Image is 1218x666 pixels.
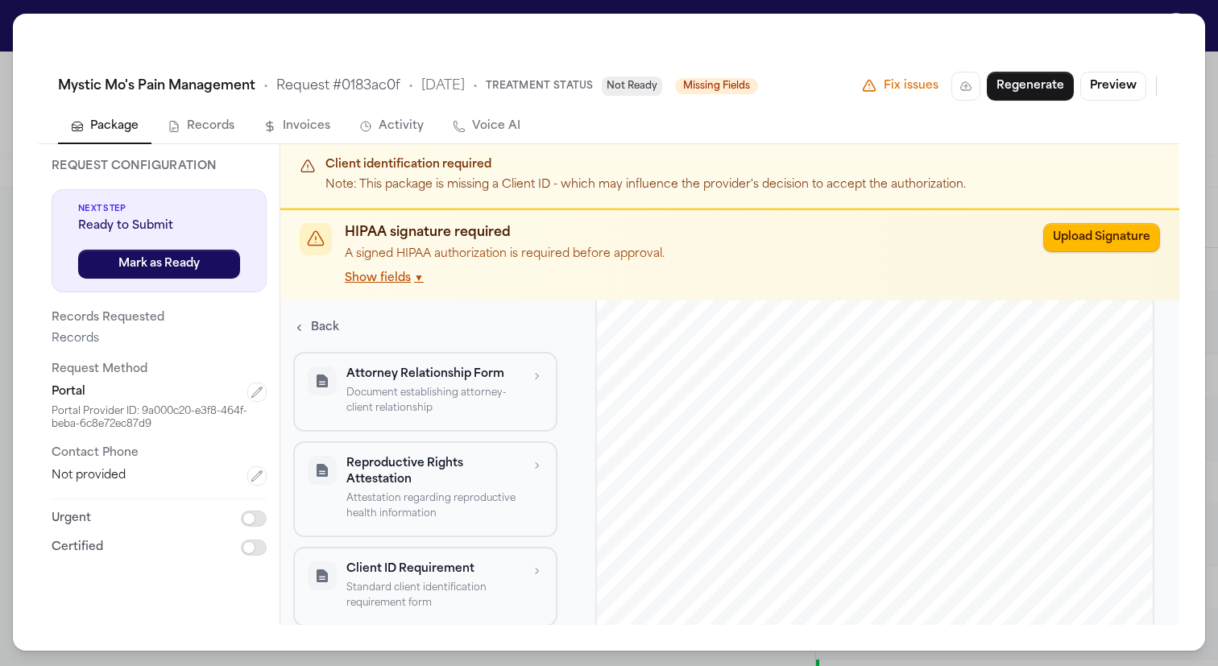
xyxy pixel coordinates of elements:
[346,581,520,612] p: Standard client identification requirement form
[720,397,750,408] span: Client:
[667,334,805,345] span: Mystic Mo's Pain Management
[821,486,1084,498] span: Health Information Technology for Economic and Clinical
[667,589,803,600] span: information; per the requireme
[52,384,85,400] span: Portal
[52,331,267,347] div: Records
[345,246,1030,264] p: A signed HIPAA authorization is required before approval.
[814,422,836,433] span: 2016
[846,422,877,433] span: Present
[667,563,1085,574] span: Please provide the records via electronic download, on a CD, thumb drive or via emailed
[739,486,817,498] span: (EHR), under the
[58,110,151,144] button: Package
[440,110,533,144] button: Voice AI
[918,576,922,587] span: -
[991,474,1085,485] span: complete Electronic
[803,422,811,433] span: 1,
[1082,537,1085,548] span: ;
[78,250,240,279] button: Mark as Ready
[884,78,938,94] span: Fix issues
[345,223,1030,242] p: HIPAA signature required
[667,321,756,332] span: Sent Via PORTAL:
[325,157,966,173] p: Client identification required
[486,80,594,93] span: Treatment Status
[602,77,662,96] span: Not Ready
[667,372,702,383] span: ATTN:
[293,352,557,432] button: Attorney Relationship FormDocument establishing attorney-client relationship
[864,537,1082,548] span: all of their records in an electronic format only
[52,468,126,484] span: Not provided
[767,397,851,408] span: [PERSON_NAME]
[155,110,247,144] button: Records
[667,449,689,460] span: Dear
[293,547,557,627] button: Client ID RequirementStandard client identification requirement form
[263,77,268,96] span: •
[667,347,768,358] span: [STREET_ADDRESS]
[667,614,963,625] span: Please be advised that I will agree pay the permitted reasonable cost
[690,449,727,460] span: Records
[703,372,906,383] span: Mystic Mo's Pain Management MEDICAL
[346,561,520,577] p: Client ID Requirement
[346,366,520,383] p: Attorney Relationship Form
[414,272,424,285] span: ▼
[293,441,557,537] button: Reproductive Rights AttestationAttestation regarding reproductive health information
[1043,223,1160,252] button: Upload Signature
[914,499,1084,511] span: requesting records does not involve a
[785,576,843,587] span: the quickest
[473,77,478,96] span: •
[251,110,343,144] button: Invoices
[752,499,770,511] span: Act.
[667,486,736,498] span: Health Record
[667,397,682,408] span: Re:
[52,444,267,463] p: Contact Phone
[667,576,712,587] span: hyperlink;
[78,218,240,234] span: Ready to Submit
[700,397,717,408] span: Our
[719,576,778,587] span: whichever is
[52,157,267,176] p: Request Configuration
[1080,72,1146,101] button: Preview
[964,576,997,587] span: method
[922,576,958,587] span: efficient
[52,405,267,431] div: Portal Provider ID: 9a000c20-e3f8-464f-beba-6c8e72ec87d9
[345,271,424,287] button: Show fields▼
[52,538,103,557] p: Certified
[421,77,465,96] span: [DATE]
[849,576,893,587] span: and most
[675,78,758,94] span: Missing Fields
[667,537,862,548] span: I am specifically requesting that you provide
[758,321,780,332] span: FAX
[276,77,400,96] span: Request # 0183ac0f
[802,589,945,600] span: nts of 45 CFR 164.524(c)(2)(ii).
[325,176,966,195] p: Note: This package is missing a Client ID - which may influence the provider's decision to accept...
[78,203,240,215] span: Next Step
[52,360,267,379] p: Request Method
[700,422,724,433] span: DOS:
[730,449,777,460] span: Custodian,
[900,576,918,587] span: cost
[774,499,911,511] span: The matter for which they are
[767,422,802,433] span: January
[963,614,967,625] span: -
[667,512,1011,523] span: complaint against you; however, your records may assist us in our evaluation.
[987,72,1074,101] button: Regenerate
[667,550,859,561] span: exported from their native format to PDF; i
[346,491,520,523] p: Attestation regarding reproductive health information
[346,386,520,417] p: Document establishing attorney-client relationship
[346,110,437,144] button: Activity
[667,474,992,485] span: Attached please find a signed request from [PERSON_NAME], for their
[859,550,1085,561] span: n which color entries have been preserved in color.
[346,456,520,488] p: Reproductive Rights Attestation
[311,320,339,336] span: Back
[52,509,91,528] p: Urgent
[909,372,963,383] span: RECORDS
[1005,576,1085,587] span: of delivering the
[839,422,843,433] span: -
[58,77,255,96] span: Mystic Mo's Pain Management
[667,499,748,511] span: Health (HITECH)
[290,316,342,339] button: Back
[52,308,267,328] p: Records Requested
[408,77,413,96] span: •
[767,410,799,421] span: [DATE]
[967,614,1084,625] span: based fee as directed under
[700,410,726,421] span: DOB:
